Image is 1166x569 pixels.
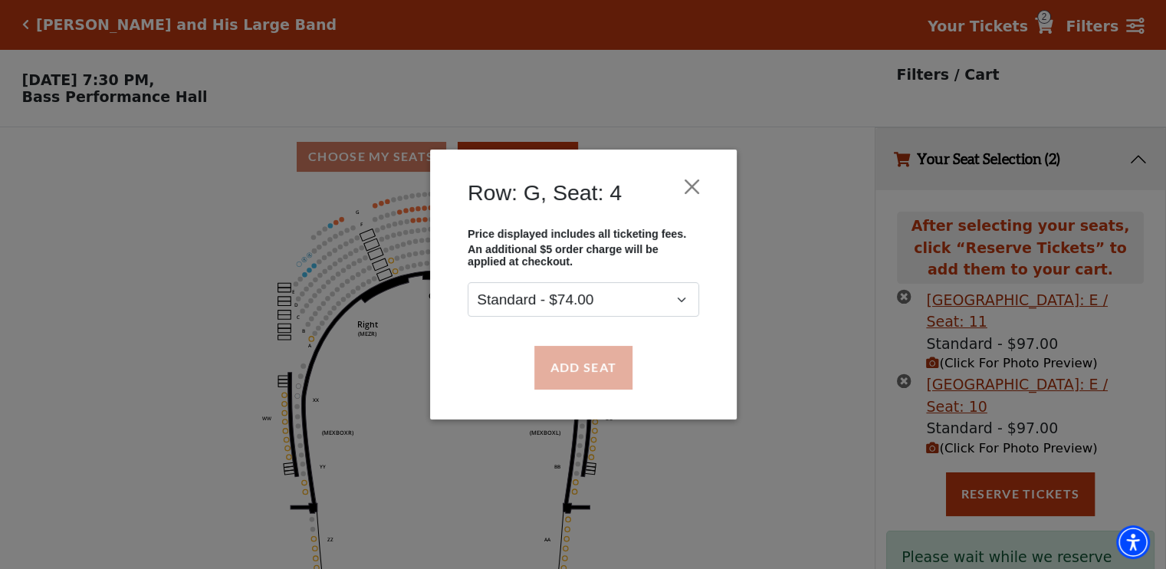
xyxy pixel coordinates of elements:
[677,173,706,202] button: Close
[468,228,699,240] p: Price displayed includes all ticketing fees.
[468,179,622,206] h4: Row: G, Seat: 4
[468,244,699,268] p: An additional $5 order charge will be applied at checkout.
[534,346,632,389] button: Add Seat
[1116,525,1150,559] div: Accessibility Menu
